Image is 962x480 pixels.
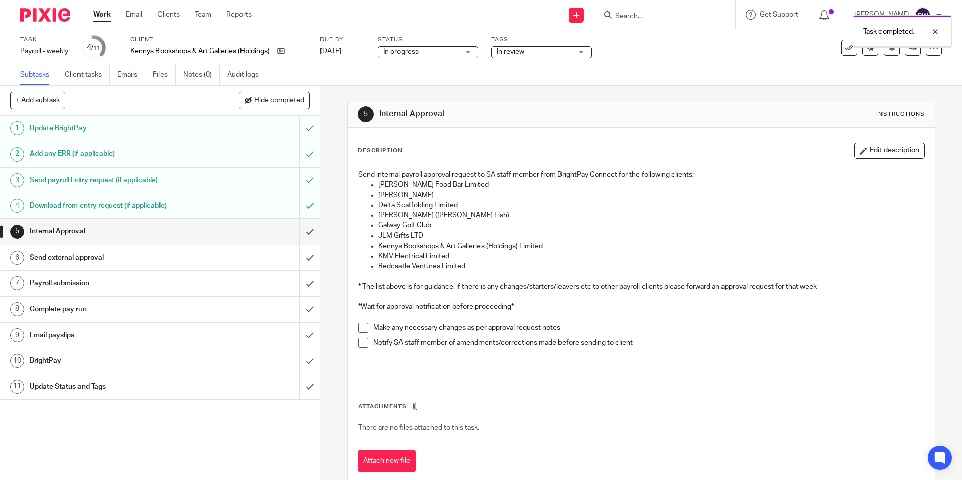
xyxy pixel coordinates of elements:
p: Kennys Bookshops & Art Galleries (Holdings) Limited [130,46,272,56]
a: Reports [226,10,252,20]
img: svg%3E [915,7,931,23]
p: [PERSON_NAME] Food Bar Limited [378,180,924,190]
a: Audit logs [227,65,266,85]
small: /11 [91,45,100,51]
span: There are no files attached to this task. [358,424,479,431]
a: Client tasks [65,65,110,85]
p: Kennys Bookshops & Art Galleries (Holdings) Limited [378,241,924,251]
button: Attach new file [358,450,416,472]
a: Team [195,10,211,20]
div: 10 [10,354,24,368]
span: [DATE] [320,48,341,55]
a: Clients [157,10,180,20]
p: [PERSON_NAME] ([PERSON_NAME] Fish) [378,210,924,220]
h1: Internal Approval [30,224,203,239]
p: Make any necessary changes as per approval request notes [373,323,924,333]
h1: Update BrightPay [30,121,203,136]
div: 5 [10,225,24,239]
label: Client [130,36,307,44]
p: [PERSON_NAME] [378,190,924,200]
span: Hide completed [254,97,304,105]
p: JLM Gifts LTD [378,231,924,241]
div: 1 [10,121,24,135]
p: *Wait for approval notification before proceeding* [358,302,924,312]
label: Due by [320,36,365,44]
button: + Add subtask [10,92,65,109]
div: 4 [87,42,100,53]
h1: Send payroll Entry request (if applicable) [30,173,203,188]
p: Send internal payroll approval request to SA staff member from BrightPay Connect for the followin... [358,170,924,180]
h1: Send external approval [30,250,203,265]
a: Notes (0) [183,65,220,85]
p: Delta Scaffolding Limited [378,200,924,210]
div: 9 [10,328,24,342]
h1: Update Status and Tags [30,379,203,394]
p: Description [358,147,403,155]
div: Payroll - weekly [20,46,68,56]
div: 2 [10,147,24,162]
p: * The list above is for guidance, if there is any changes/starters/leavers etc to other payroll c... [358,282,924,292]
img: Pixie [20,8,70,22]
p: Galway Golf Club [378,220,924,230]
a: Emails [117,65,145,85]
span: Attachments [358,404,407,409]
p: KMV Electrical Limited [378,251,924,261]
h1: Complete pay run [30,302,203,317]
span: In progress [383,48,419,55]
button: Hide completed [239,92,310,109]
h1: BrightPay [30,353,203,368]
label: Task [20,36,68,44]
a: Work [93,10,111,20]
div: 3 [10,173,24,187]
div: 4 [10,199,24,213]
label: Status [378,36,478,44]
h1: Payroll submission [30,276,203,291]
h1: Add any ERR (if applicable) [30,146,203,162]
h1: Download from entry request (if applicable) [30,198,203,213]
div: 11 [10,380,24,394]
div: Instructions [876,110,925,118]
div: 5 [358,106,374,122]
a: Subtasks [20,65,57,85]
p: Notify SA staff member of amendments/corrections made before sending to client [373,338,924,348]
h1: Internal Approval [379,109,663,119]
div: 7 [10,276,24,290]
h1: Email payslips [30,328,203,343]
div: 6 [10,251,24,265]
p: Redcastle Ventures Limited [378,261,924,271]
div: 8 [10,302,24,316]
button: Edit description [854,143,925,159]
p: Task completed. [863,27,914,37]
a: Email [126,10,142,20]
span: In review [497,48,524,55]
a: Files [153,65,176,85]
